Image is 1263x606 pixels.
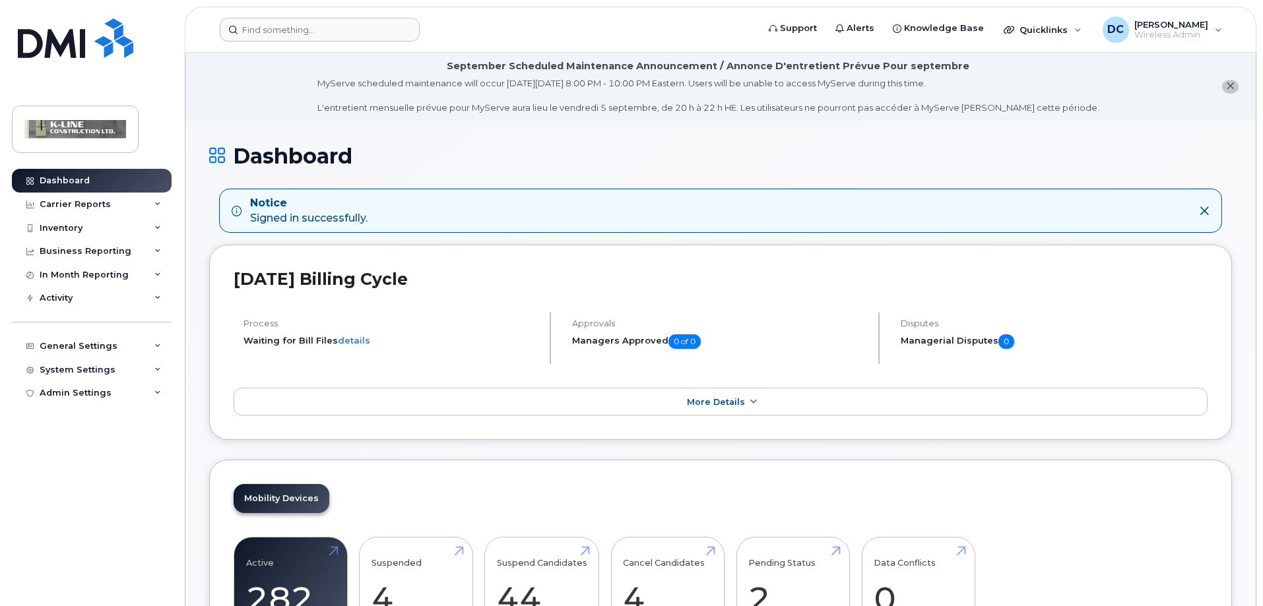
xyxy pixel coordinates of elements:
a: details [338,335,370,346]
span: 0 [998,334,1014,349]
button: close notification [1222,80,1239,94]
div: MyServe scheduled maintenance will occur [DATE][DATE] 8:00 PM - 10:00 PM Eastern. Users will be u... [317,77,1099,114]
a: Mobility Devices [234,484,329,513]
h4: Disputes [901,318,1208,328]
div: September Scheduled Maintenance Announcement / Annonce D'entretient Prévue Pour septembre [447,59,969,73]
h2: [DATE] Billing Cycle [234,269,1208,289]
h4: Process [243,318,538,328]
h4: Approvals [572,318,867,328]
div: Signed in successfully. [250,196,368,226]
li: Waiting for Bill Files [243,334,538,347]
span: More Details [687,397,745,407]
h1: Dashboard [209,144,1232,167]
h5: Managerial Disputes [901,334,1208,349]
h5: Managers Approved [572,334,867,349]
strong: Notice [250,196,368,211]
span: 0 of 0 [668,334,701,349]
